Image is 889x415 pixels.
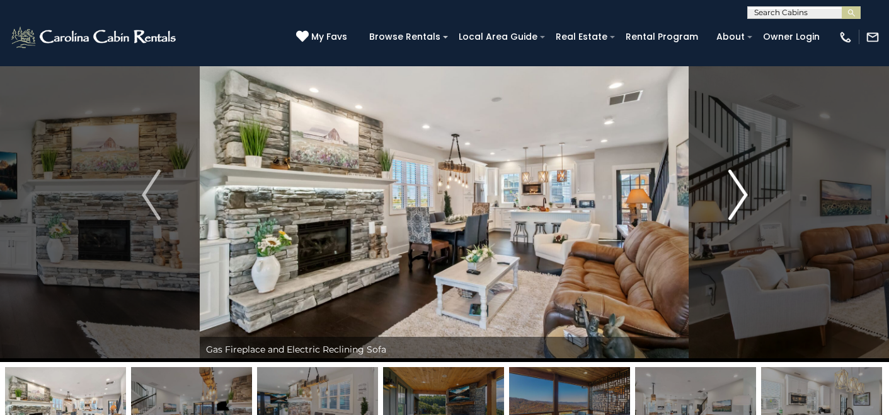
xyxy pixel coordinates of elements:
img: mail-regular-white.png [866,30,880,44]
button: Previous [103,28,200,362]
a: My Favs [296,30,350,44]
img: phone-regular-white.png [839,30,852,44]
div: Gas Fireplace and Electric Reclining Sofa [200,337,689,362]
a: Browse Rentals [363,27,447,47]
button: Next [689,28,787,362]
img: arrow [728,170,747,220]
a: Real Estate [549,27,614,47]
a: Owner Login [757,27,826,47]
img: White-1-2.png [9,25,180,50]
a: Rental Program [619,27,704,47]
img: arrow [142,170,161,220]
a: Local Area Guide [452,27,544,47]
a: About [710,27,751,47]
span: My Favs [311,30,347,44]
